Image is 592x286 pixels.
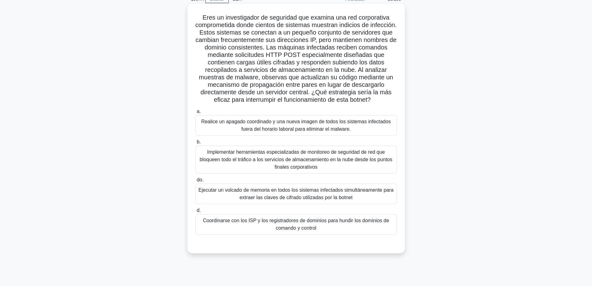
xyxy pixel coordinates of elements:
font: do. [197,177,204,182]
font: Coordinarse con los ISP y los registradores de dominios para hundir los dominios de comando y con... [203,218,389,231]
font: Ejecutar un volcado de memoria en todos los sistemas infectados simultáneamente para extraer las ... [199,187,394,200]
font: Eres un investigador de seguridad que examina una red corporativa comprometida donde cientos de s... [195,14,397,103]
font: d. [197,208,201,213]
font: Realice un apagado coordinado y una nueva imagen de todos los sistemas infectados fuera del horar... [201,119,391,132]
font: a. [197,109,201,114]
font: Implementar herramientas especializadas de monitoreo de seguridad de red que bloqueen todo el trá... [200,149,392,170]
font: b. [197,139,201,144]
